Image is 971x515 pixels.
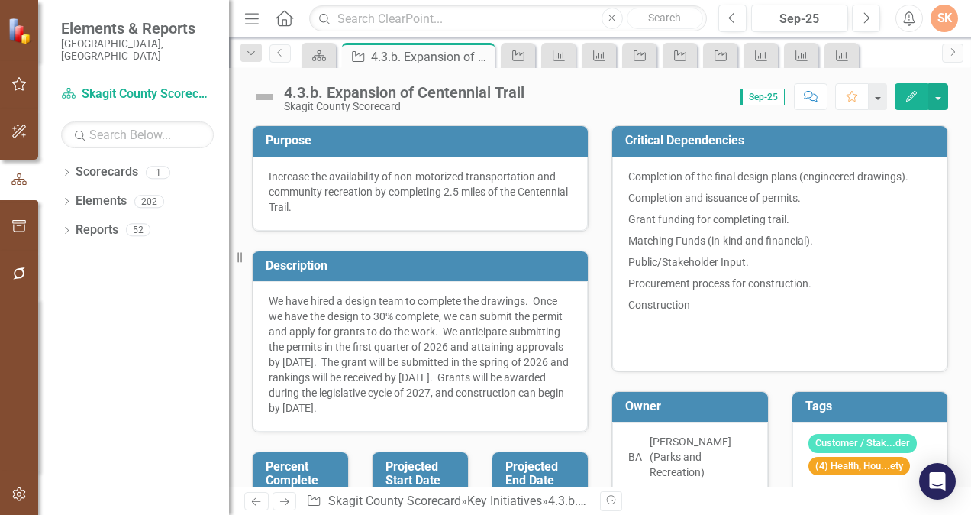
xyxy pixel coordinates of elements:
a: Skagit County Scorecard [61,86,214,103]
a: Reports [76,222,118,239]
input: Search ClearPoint... [309,5,707,32]
div: 52 [126,224,150,237]
div: Skagit County Scorecard [284,101,524,112]
a: Elements [76,193,127,210]
a: Skagit County Scorecard [328,494,461,508]
span: Sep-25 [740,89,785,105]
h3: Tags [805,400,940,413]
div: 4.3.b. Expansion of Centennial Trail [371,47,491,66]
p: Completion of the final design plans (engineered drawings). [628,169,931,187]
p: Procurement process for construction. [628,273,931,294]
span: Search [648,11,681,24]
input: Search Below... [61,121,214,148]
div: 4.3.b. Expansion of Centennial Trail [284,84,524,101]
span: (4) Health, Hou...ety [808,457,910,476]
button: Sep-25 [751,5,848,32]
p: Grant funding for completing trail. [628,209,931,230]
h3: Projected End Date [505,460,580,487]
p: Public/Stakeholder Input. [628,251,931,273]
div: BA [628,449,642,465]
h3: Projected Start Date [385,460,460,487]
div: Increase the availability of non-motorized transportation and community recreation by completing ... [269,169,572,215]
h3: Description [266,259,580,273]
div: 4.3.b. Expansion of Centennial Trail [548,494,739,508]
button: SK [931,5,958,32]
div: 202 [134,195,164,208]
p: Matching Funds (in-kind and financial). [628,230,931,251]
small: [GEOGRAPHIC_DATA], [GEOGRAPHIC_DATA] [61,37,214,63]
p: Completion and issuance of permits. [628,187,931,209]
span: Elements & Reports [61,19,214,37]
p: Construction [628,294,931,316]
h3: Owner [625,400,760,413]
h3: Percent Complete [266,460,340,487]
div: Open Intercom Messenger [919,463,956,500]
h3: Critical Dependencies [625,134,940,147]
div: Sep-25 [756,10,843,28]
span: Customer / Stak...der [808,434,917,453]
img: ClearPoint Strategy [8,17,34,44]
div: [PERSON_NAME] (Parks and Recreation) [650,434,752,480]
img: Not Defined [252,85,276,109]
h3: Purpose [266,134,580,147]
div: » » [306,493,589,510]
a: Scorecards [76,164,138,181]
a: Key Initiatives [467,494,542,508]
div: 1 [146,166,170,179]
button: Search [627,8,703,29]
p: We have hired a design team to complete the drawings. Once we have the design to 30% complete, we... [269,293,572,416]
